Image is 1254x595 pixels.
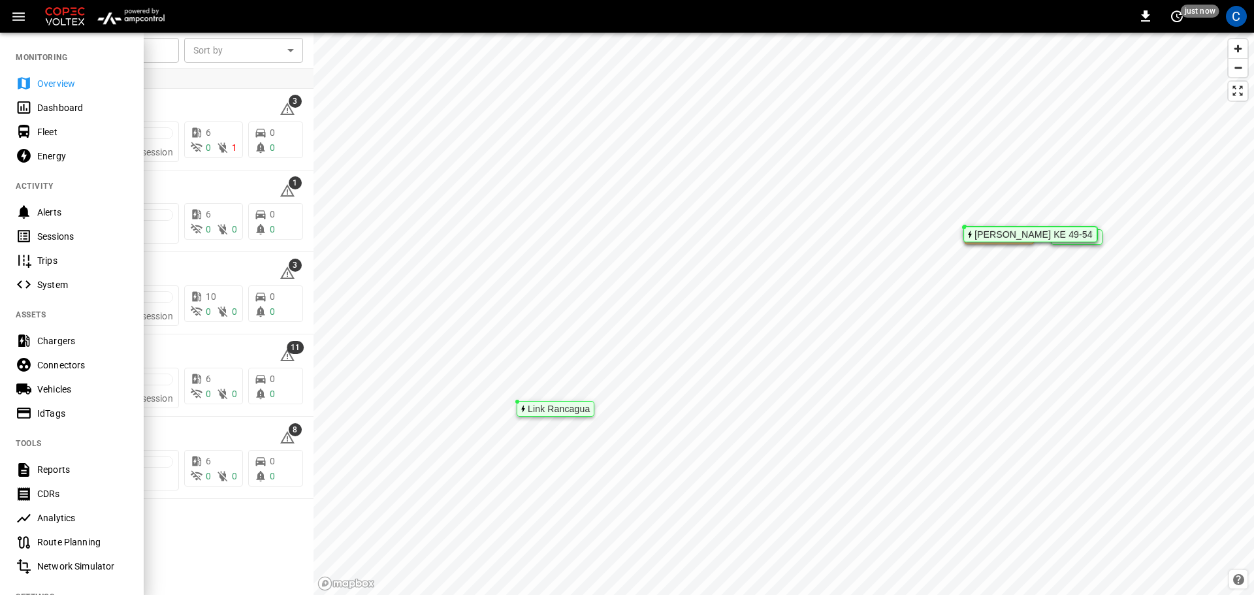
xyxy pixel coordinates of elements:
[37,383,128,396] div: Vehicles
[37,101,128,114] div: Dashboard
[1166,6,1187,27] button: set refresh interval
[37,511,128,524] div: Analytics
[37,407,128,420] div: IdTags
[1181,5,1219,18] span: just now
[37,254,128,267] div: Trips
[93,4,169,29] img: ampcontrol.io logo
[37,463,128,476] div: Reports
[37,150,128,163] div: Energy
[37,230,128,243] div: Sessions
[37,536,128,549] div: Route Planning
[37,77,128,90] div: Overview
[37,206,128,219] div: Alerts
[37,334,128,347] div: Chargers
[1226,6,1247,27] div: profile-icon
[37,125,128,138] div: Fleet
[37,487,128,500] div: CDRs
[37,278,128,291] div: System
[42,4,88,29] img: Customer Logo
[37,359,128,372] div: Connectors
[37,560,128,573] div: Network Simulator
